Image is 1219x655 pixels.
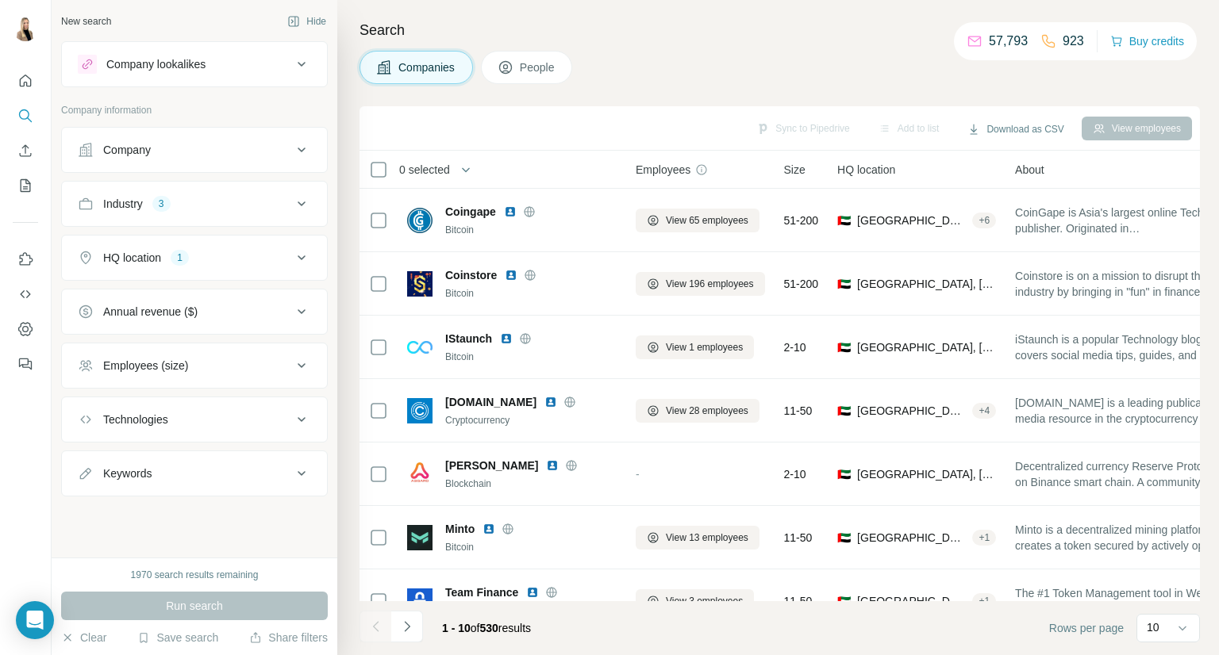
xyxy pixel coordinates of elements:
div: Open Intercom Messenger [16,601,54,639]
img: Logo of crypto.news [407,398,433,423]
div: 1 [171,251,189,265]
span: View 65 employees [666,213,748,228]
button: Industry3 [62,185,327,223]
div: Bitcoin [445,286,617,301]
img: Logo of Coinstore [407,271,433,297]
span: [GEOGRAPHIC_DATA], [GEOGRAPHIC_DATA] [857,593,966,609]
div: Blockchain [445,477,617,491]
h4: Search [360,19,1200,41]
button: Hide [276,10,337,33]
div: Employees (size) [103,358,188,373]
span: View 28 employees [666,404,748,418]
div: + 4 [972,404,996,418]
div: + 1 [972,594,996,608]
button: Keywords [62,454,327,492]
button: Save search [137,630,218,645]
span: 2-10 [784,339,806,355]
span: 🇦🇪 [837,466,851,482]
div: + 1 [972,531,996,545]
button: Company [62,131,327,169]
span: Size [784,162,806,178]
span: [GEOGRAPHIC_DATA], [GEOGRAPHIC_DATA] [857,466,996,482]
img: LinkedIn logo [483,523,495,535]
button: Technologies [62,400,327,439]
p: 923 [1063,32,1084,51]
span: [GEOGRAPHIC_DATA], [GEOGRAPHIC_DATA] [857,403,966,419]
span: 🇦🇪 [837,530,851,546]
span: 🇦🇪 [837,276,851,292]
span: Team Finance [445,584,518,600]
button: View 65 employees [636,209,759,232]
button: View 28 employees [636,399,759,423]
span: View 196 employees [666,277,754,291]
button: Employees (size) [62,347,327,385]
div: 1970 search results remaining [131,568,259,582]
button: Download as CSV [956,117,1075,141]
button: Buy credits [1110,30,1184,52]
div: Company lookalikes [106,56,206,72]
span: Rows per page [1049,620,1124,636]
button: Annual revenue ($) [62,293,327,331]
button: Dashboard [13,315,38,343]
span: 11-50 [784,593,813,609]
div: New search [61,14,111,29]
span: 530 [480,622,498,634]
img: Logo of IStaunch [407,335,433,360]
button: View 1 employees [636,335,754,359]
div: Bitcoin [445,540,617,554]
span: Coinstore [445,267,497,283]
span: Companies [398,59,456,75]
img: LinkedIn logo [544,396,557,408]
button: Clear [61,630,106,645]
p: 57,793 [989,32,1028,51]
span: 11-50 [784,530,813,546]
span: [GEOGRAPHIC_DATA], [GEOGRAPHIC_DATA] [857,339,996,355]
span: 2-10 [784,466,806,482]
img: LinkedIn logo [505,269,517,282]
div: Keywords [103,465,152,481]
button: Share filters [249,630,328,645]
span: 11-50 [784,403,813,419]
span: 51-200 [784,276,819,292]
div: Company [103,142,151,158]
button: View 3 employees [636,589,754,613]
span: 1 - 10 [442,622,471,634]
span: [GEOGRAPHIC_DATA], [GEOGRAPHIC_DATA] [857,530,966,546]
span: of [471,622,480,634]
button: Quick start [13,67,38,95]
span: - [636,468,640,481]
div: Cryptocurrency [445,413,617,427]
img: Logo of Minto [407,525,433,550]
button: Use Surfe on LinkedIn [13,245,38,274]
span: About [1015,162,1044,178]
span: View 3 employees [666,594,743,608]
span: [PERSON_NAME] [445,458,538,473]
button: View 196 employees [636,272,765,296]
button: Feedback [13,350,38,378]
div: 3 [152,197,171,211]
span: People [520,59,556,75]
button: Use Surfe API [13,280,38,308]
div: Technologies [103,412,168,427]
img: Logo of Coingape [407,208,433,233]
p: Company information [61,103,328,117]
div: + 6 [972,213,996,228]
span: View 1 employees [666,340,743,354]
img: Logo of Team Finance [407,588,433,614]
img: Avatar [13,16,38,41]
span: 0 selected [399,162,450,178]
span: 🇦🇪 [837,213,851,228]
p: 10 [1147,619,1159,635]
div: Annual revenue ($) [103,304,198,320]
button: Search [13,102,38,130]
span: 🇦🇪 [837,403,851,419]
div: Bitcoin [445,223,617,237]
button: HQ location1 [62,239,327,277]
img: LinkedIn logo [526,586,539,599]
button: View 13 employees [636,526,759,550]
span: Coingape [445,204,496,220]
span: View 13 employees [666,531,748,545]
img: LinkedIn logo [504,205,517,218]
button: Navigate to next page [391,611,423,642]
div: HQ location [103,250,161,266]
